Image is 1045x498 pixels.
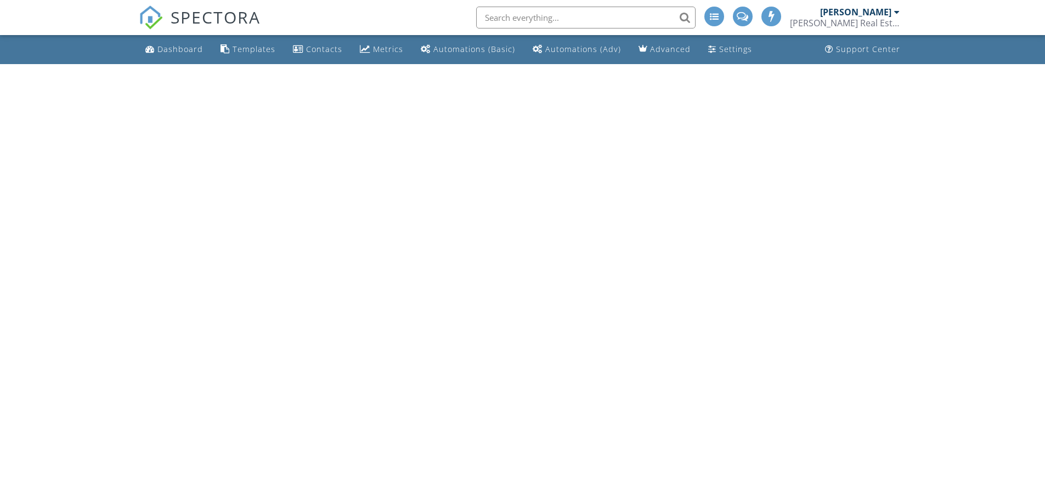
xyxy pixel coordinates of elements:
[821,39,905,60] a: Support Center
[157,44,203,54] div: Dashboard
[306,44,342,54] div: Contacts
[373,44,403,54] div: Metrics
[704,39,756,60] a: Settings
[545,44,621,54] div: Automations (Adv)
[139,15,261,38] a: SPECTORA
[289,39,347,60] a: Contacts
[476,7,696,28] input: Search everything...
[433,44,515,54] div: Automations (Basic)
[171,5,261,28] span: SPECTORA
[528,39,625,60] a: Automations (Advanced)
[650,44,691,54] div: Advanced
[355,39,408,60] a: Metrics
[416,39,519,60] a: Automations (Basic)
[139,5,163,30] img: The Best Home Inspection Software - Spectora
[216,39,280,60] a: Templates
[233,44,275,54] div: Templates
[719,44,752,54] div: Settings
[790,18,900,28] div: Cofer Real Estate Inspections, PLLC
[836,44,900,54] div: Support Center
[141,39,207,60] a: Dashboard
[820,7,891,18] div: [PERSON_NAME]
[634,39,695,60] a: Advanced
